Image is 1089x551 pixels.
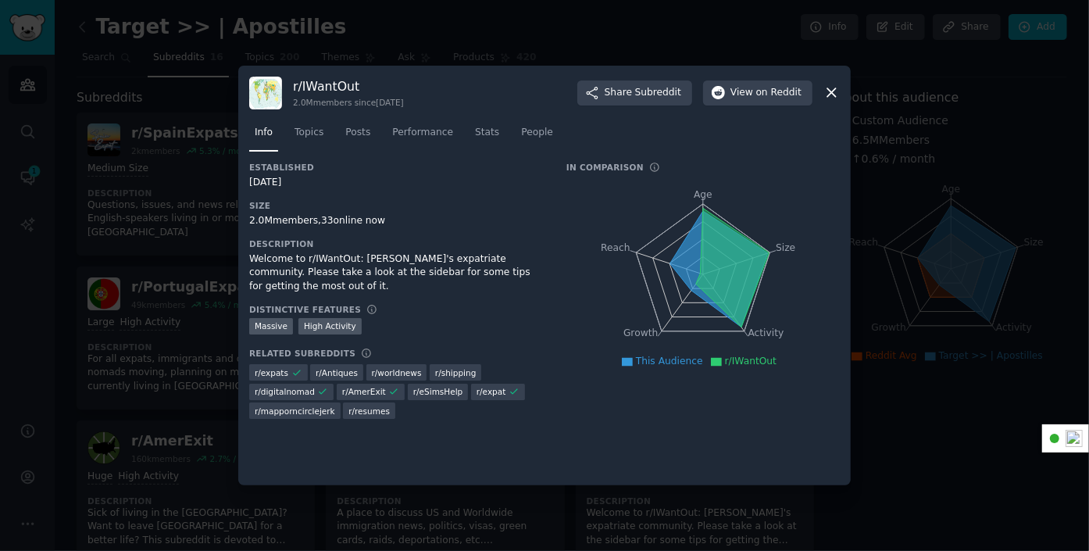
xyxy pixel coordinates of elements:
span: Info [255,126,273,140]
h3: r/ IWantOut [293,78,404,95]
span: Performance [392,126,453,140]
button: Viewon Reddit [703,81,812,106]
span: r/ expats [255,367,288,378]
a: Topics [289,120,329,152]
span: r/ digitalnomad [255,386,315,397]
tspan: Reach [601,242,630,252]
div: 2.0M members, 33 online now [249,214,544,228]
img: IWantOut [249,77,282,109]
span: r/ eSimsHelp [413,386,463,397]
a: Posts [340,120,376,152]
h3: Established [249,162,544,173]
div: Welcome to r/IWantOut: [PERSON_NAME]'s expatriate community. Please take a look at the sidebar fo... [249,252,544,294]
h3: Description [249,238,544,249]
span: r/ expat [477,386,506,397]
span: Stats [475,126,499,140]
span: r/ mapporncirclejerk [255,406,335,417]
tspan: Age [694,189,712,200]
div: 2.0M members since [DATE] [293,97,404,108]
span: r/ AmerExit [342,386,386,397]
span: r/ worldnews [372,367,422,378]
span: View [730,86,802,100]
span: Subreddit [635,86,681,100]
tspan: Activity [748,327,784,338]
span: on Reddit [756,86,802,100]
div: High Activity [298,318,362,335]
a: People [516,120,559,152]
span: r/ resumes [348,406,390,417]
h3: Distinctive Features [249,304,361,315]
span: Share [605,86,681,100]
h3: Size [249,200,544,211]
span: People [521,126,553,140]
span: r/ shipping [435,367,476,378]
tspan: Size [776,242,795,252]
button: ShareSubreddit [577,81,692,106]
a: Performance [387,120,459,152]
span: r/IWantOut [725,356,777,367]
h3: Related Subreddits [249,348,355,359]
div: Massive [249,318,293,335]
div: [DATE] [249,176,544,190]
h3: In Comparison [566,162,644,173]
a: Stats [470,120,505,152]
tspan: Growth [623,327,658,338]
span: This Audience [636,356,703,367]
span: r/ Antiques [316,367,358,378]
span: Posts [345,126,370,140]
a: Info [249,120,278,152]
span: Topics [295,126,323,140]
